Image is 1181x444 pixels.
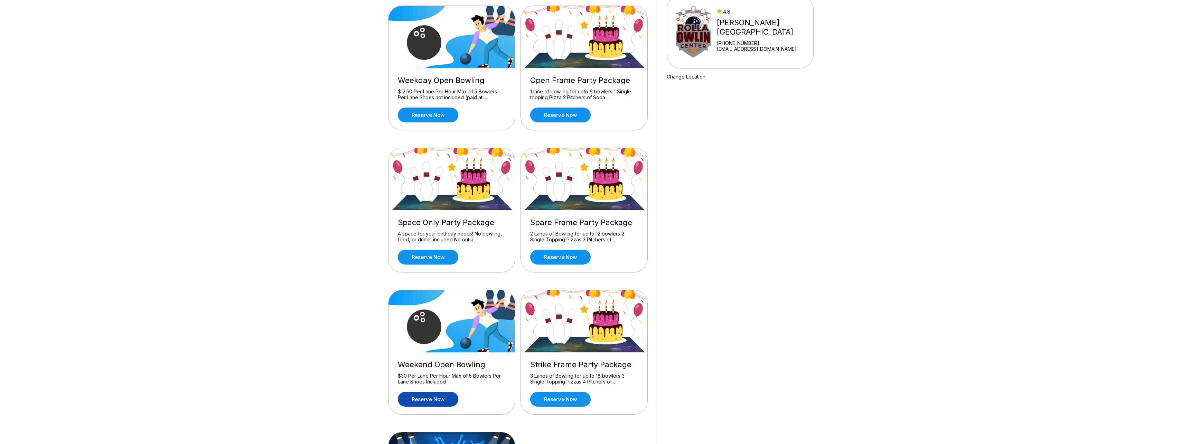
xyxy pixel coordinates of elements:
[530,108,591,122] a: Reserve now
[398,89,506,101] div: $12.50 Per Lane Per Hour Max of 5 Bowlers Per Lane Shoes not included (paid at ...
[398,392,458,407] a: Reserve now
[398,250,458,265] a: Reserve now
[530,250,591,265] a: Reserve now
[717,46,810,52] a: [EMAIL_ADDRESS][DOMAIN_NAME]
[530,218,638,227] div: Spare Frame Party Package
[398,76,506,85] div: Weekday Open Bowling
[521,148,648,210] img: Spare Frame Party Package
[388,148,516,210] img: Space Only Party Package
[717,40,810,46] div: [PHONE_NUMBER]
[398,231,506,243] div: A space for your birthday needs! No bowling, food, or drinks included No outsi ...
[530,76,638,85] div: Open Frame Party Package
[398,108,458,122] a: Reserve now
[530,373,638,385] div: 3 Lanes of Bowling for up to 18 bowlers 3 Single Topping Pizzas 4 Pitchers of ...
[530,360,638,369] div: Strike Frame Party Package
[717,9,810,15] div: 4.8
[388,6,516,68] img: Weekday Open Bowling
[388,290,516,352] img: Weekend Open Bowling
[667,74,705,80] a: Change Location
[521,290,648,352] img: Strike Frame Party Package
[398,373,506,385] div: $30 Per Lane Per Hour Max of 5 Bowlers Per Lane Shoes Included
[530,89,638,101] div: 1 lane of bowling for upto 6 bowlers 1 Single topping Pizza 2 Pitchers of Soda ...
[521,6,648,68] img: Open Frame Party Package
[398,218,506,227] div: Space Only Party Package
[398,360,506,369] div: Weekend Open Bowling
[676,6,711,58] img: Rolla Bowling Center
[530,392,591,407] a: Reserve now
[530,231,638,243] div: 2 Lanes of Bowling for up to 12 bowlers 2 Single Topping Pizzas 3 Pitchers of ...
[717,18,810,37] div: [PERSON_NAME][GEOGRAPHIC_DATA]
